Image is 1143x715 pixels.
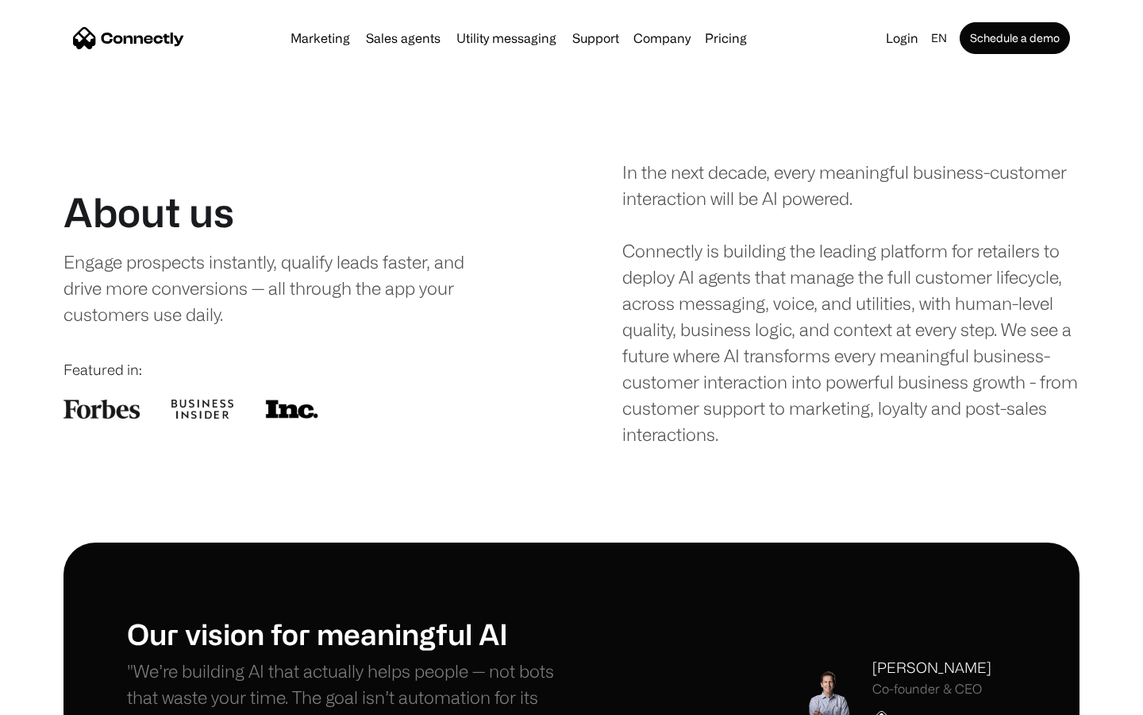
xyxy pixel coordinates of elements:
a: Support [566,32,625,44]
a: Login [879,27,925,49]
div: In the next decade, every meaningful business-customer interaction will be AI powered. Connectly ... [622,159,1079,447]
a: Schedule a demo [960,22,1070,54]
div: Company [633,27,691,49]
a: Utility messaging [450,32,563,44]
h1: About us [63,188,234,236]
aside: Language selected: English [16,686,95,709]
h1: Our vision for meaningful AI [127,616,571,651]
div: Co-founder & CEO [872,682,991,697]
a: Pricing [698,32,753,44]
div: Featured in: [63,359,521,381]
a: Marketing [284,32,356,44]
div: en [931,27,947,49]
div: [PERSON_NAME] [872,657,991,678]
a: Sales agents [360,32,447,44]
div: Engage prospects instantly, qualify leads faster, and drive more conversions — all through the ap... [63,249,498,327]
ul: Language list [32,687,95,709]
